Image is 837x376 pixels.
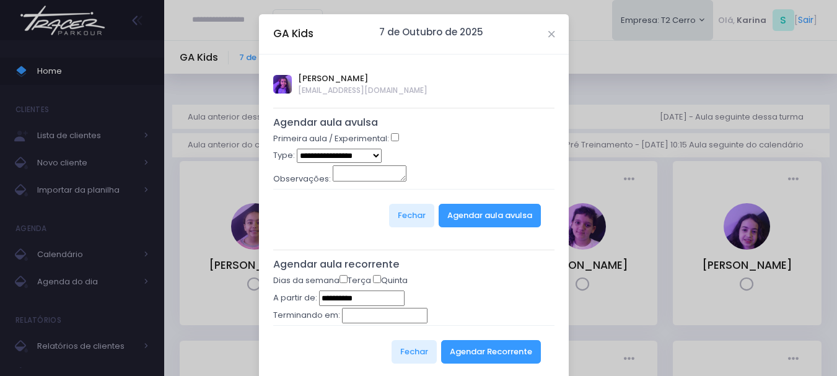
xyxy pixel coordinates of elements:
h5: Agendar aula avulsa [273,116,555,129]
button: Fechar [389,204,434,227]
label: Type: [273,149,295,162]
label: Primeira aula / Experimental: [273,133,389,145]
label: Terça [340,274,371,287]
label: Quinta [373,274,408,287]
button: Agendar aula avulsa [439,204,541,227]
button: Fechar [392,340,437,364]
h5: GA Kids [273,26,313,42]
button: Close [548,31,554,37]
span: [EMAIL_ADDRESS][DOMAIN_NAME] [298,85,427,96]
input: Quinta [373,275,381,283]
label: Observações: [273,173,331,185]
label: Terminando em: [273,309,340,321]
span: [PERSON_NAME] [298,72,427,85]
button: Agendar Recorrente [441,340,541,364]
label: A partir de: [273,292,317,304]
h5: Agendar aula recorrente [273,258,555,271]
input: Terça [340,275,348,283]
h6: 7 de Outubro de 2025 [379,27,483,38]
